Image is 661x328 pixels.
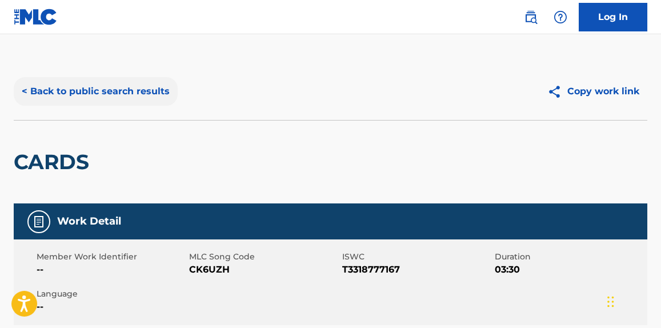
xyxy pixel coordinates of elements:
[14,9,58,25] img: MLC Logo
[342,263,492,277] span: T3318777167
[57,215,121,228] h5: Work Detail
[554,10,567,24] img: help
[37,251,186,263] span: Member Work Identifier
[495,251,644,263] span: Duration
[32,215,46,229] img: Work Detail
[495,263,644,277] span: 03:30
[579,3,647,31] a: Log In
[519,6,542,29] a: Public Search
[37,300,186,314] span: --
[14,77,178,106] button: < Back to public search results
[189,251,339,263] span: MLC Song Code
[604,273,661,328] iframe: Chat Widget
[14,149,95,175] h2: CARDS
[549,6,572,29] div: Help
[547,85,567,99] img: Copy work link
[607,285,614,319] div: Drag
[37,263,186,277] span: --
[524,10,538,24] img: search
[37,288,186,300] span: Language
[539,77,647,106] button: Copy work link
[189,263,339,277] span: CK6UZH
[342,251,492,263] span: ISWC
